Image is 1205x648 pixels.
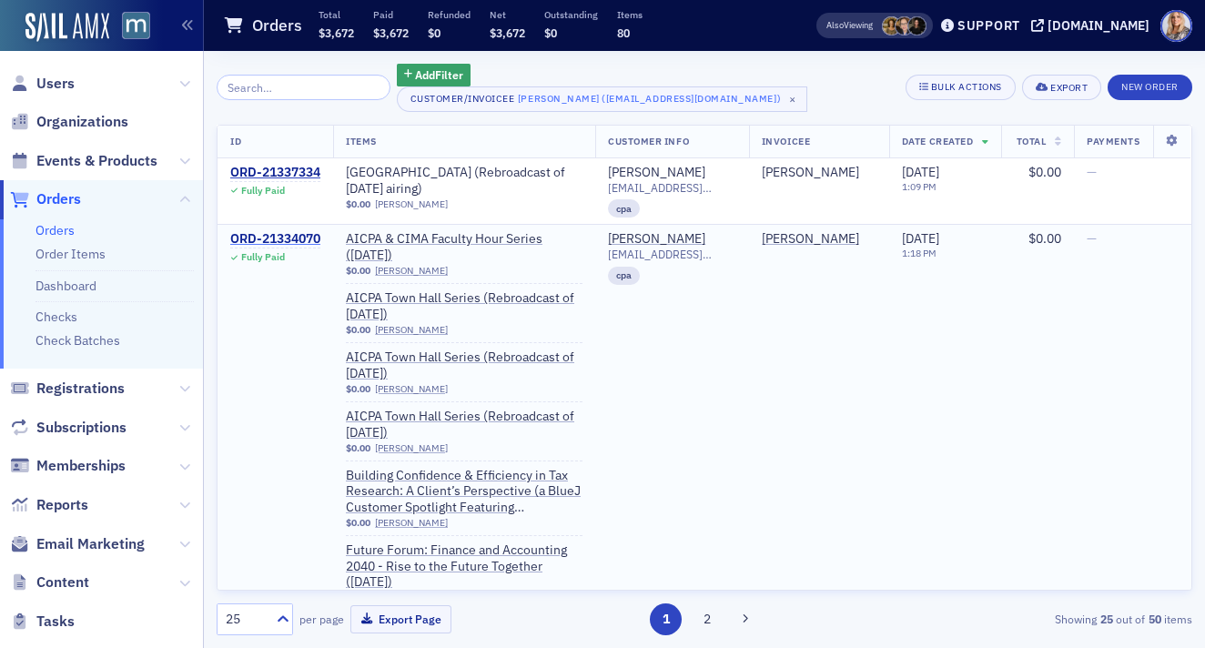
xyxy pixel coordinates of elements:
[10,189,81,209] a: Orders
[10,151,157,171] a: Events & Products
[10,379,125,399] a: Registrations
[1048,17,1149,34] div: [DOMAIN_NAME]
[36,418,127,438] span: Subscriptions
[230,231,320,248] div: ORD-21334070
[1087,164,1097,180] span: —
[895,16,914,35] span: Michelle Brown
[544,25,557,40] span: $0
[608,199,640,218] div: cpa
[1028,230,1061,247] span: $0.00
[109,12,150,43] a: View Homepage
[1050,83,1088,93] div: Export
[826,19,844,31] div: Also
[907,16,927,35] span: Lauren McDonough
[36,112,128,132] span: Organizations
[608,135,689,147] span: Customer Info
[346,442,370,454] span: $0.00
[350,605,451,633] button: Export Page
[346,135,377,147] span: Items
[346,542,582,591] span: Future Forum: Finance and Accounting 2040 - Rise to the Future Together (October 2025)
[1031,19,1156,32] button: [DOMAIN_NAME]
[217,75,390,100] input: Search…
[10,572,89,592] a: Content
[397,64,471,86] button: AddFilter
[373,8,409,21] p: Paid
[608,165,705,181] a: [PERSON_NAME]
[375,517,448,529] a: [PERSON_NAME]
[346,231,582,263] a: AICPA & CIMA Faculty Hour Series ([DATE])
[346,542,582,591] a: Future Forum: Finance and Accounting 2040 - Rise to the Future Together ([DATE])
[428,25,440,40] span: $0
[428,8,471,21] p: Refunded
[1097,611,1116,627] strong: 25
[346,290,582,322] a: AICPA Town Hall Series (Rebroadcast of [DATE])
[226,610,266,629] div: 25
[902,230,939,247] span: [DATE]
[375,198,448,210] a: [PERSON_NAME]
[36,495,88,515] span: Reports
[375,265,448,277] a: [PERSON_NAME]
[36,612,75,632] span: Tasks
[346,198,370,210] span: $0.00
[346,165,582,197] span: MACPA Town Hall (Rebroadcast of September 2025 airing)
[762,135,810,147] span: Invoicee
[36,534,145,554] span: Email Marketing
[906,75,1016,100] button: Bulk Actions
[1160,10,1192,42] span: Profile
[375,383,448,395] a: [PERSON_NAME]
[230,165,320,181] a: ORD-21337334
[346,517,370,529] span: $0.00
[299,611,344,627] label: per page
[957,17,1020,34] div: Support
[35,309,77,325] a: Checks
[1145,611,1164,627] strong: 50
[36,572,89,592] span: Content
[319,25,354,40] span: $3,672
[346,468,582,516] a: Building Confidence & Efficiency in Tax Research: A Client’s Perspective (a BlueJ Customer Spotli...
[544,8,598,21] p: Outstanding
[36,189,81,209] span: Orders
[35,246,106,262] a: Order Items
[1087,230,1097,247] span: —
[397,86,808,112] button: Customer/Invoicee[PERSON_NAME] ([EMAIL_ADDRESS][DOMAIN_NAME])×
[10,612,75,632] a: Tasks
[373,25,409,40] span: $3,672
[902,247,937,259] time: 1:18 PM
[346,324,370,336] span: $0.00
[25,13,109,42] img: SailAMX
[1028,164,1061,180] span: $0.00
[1017,135,1047,147] span: Total
[762,165,859,181] div: [PERSON_NAME]
[608,248,736,261] span: [EMAIL_ADDRESS][DOMAIN_NAME]
[762,231,876,248] span: Jennifer Bray
[36,379,125,399] span: Registrations
[1022,75,1101,100] button: Export
[490,25,525,40] span: $3,672
[617,8,643,21] p: Items
[375,442,448,454] a: [PERSON_NAME]
[346,290,582,322] span: AICPA Town Hall Series (Rebroadcast of 9/25/2025)
[10,534,145,554] a: Email Marketing
[35,222,75,238] a: Orders
[826,19,873,32] span: Viewing
[692,603,724,635] button: 2
[518,89,781,107] div: [PERSON_NAME] ([EMAIL_ADDRESS][DOMAIN_NAME])
[10,456,126,476] a: Memberships
[762,231,859,248] a: [PERSON_NAME]
[762,165,876,181] span: Jennifer Bray
[650,603,682,635] button: 1
[10,74,75,94] a: Users
[785,91,801,107] span: ×
[35,278,96,294] a: Dashboard
[902,180,937,193] time: 1:09 PM
[608,181,736,195] span: [EMAIL_ADDRESS][DOMAIN_NAME]
[375,324,448,336] a: [PERSON_NAME]
[902,164,939,180] span: [DATE]
[346,349,582,381] a: AICPA Town Hall Series (Rebroadcast of [DATE])
[346,409,582,440] a: AICPA Town Hall Series (Rebroadcast of [DATE])
[617,25,630,40] span: 80
[490,8,525,21] p: Net
[882,16,901,35] span: Laura Swann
